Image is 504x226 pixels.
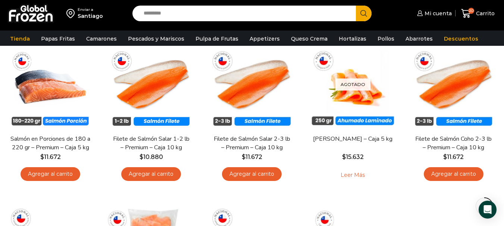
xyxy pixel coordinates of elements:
[423,10,452,17] span: Mi cuenta
[222,167,282,181] a: Agregar al carrito: “Filete de Salmón Salar 2-3 lb - Premium - Caja 10 kg”
[440,32,482,46] a: Descuentos
[10,135,91,152] a: Salmón en Porciones de 180 a 220 gr – Premium – Caja 5 kg
[37,32,79,46] a: Papas Fritas
[415,6,452,21] a: Mi cuenta
[329,167,376,183] a: Leé más sobre “Salmón Ahumado Laminado - Caja 5 kg”
[342,153,364,160] bdi: 15.632
[21,167,80,181] a: Agregar al carrito: “Salmón en Porciones de 180 a 220 gr - Premium - Caja 5 kg”
[140,153,163,160] bdi: 10.880
[313,135,393,143] a: [PERSON_NAME] – Caja 5 kg
[40,153,44,160] span: $
[474,10,495,17] span: Carrito
[40,153,61,160] bdi: 11.672
[413,135,494,152] a: Filete de Salmón Coho 2-3 lb – Premium – Caja 10 kg
[82,32,120,46] a: Camarones
[192,32,242,46] a: Pulpa de Frutas
[6,32,34,46] a: Tienda
[459,5,497,22] a: 20 Carrito
[140,153,143,160] span: $
[443,153,464,160] bdi: 11.672
[246,32,284,46] a: Appetizers
[78,12,103,20] div: Santiago
[479,201,497,219] div: Open Intercom Messenger
[335,32,370,46] a: Hortalizas
[78,7,103,12] div: Enviar a
[124,32,188,46] a: Pescados y Mariscos
[342,153,346,160] span: $
[443,153,447,160] span: $
[424,167,483,181] a: Agregar al carrito: “Filete de Salmón Coho 2-3 lb - Premium - Caja 10 kg”
[242,153,262,160] bdi: 11.672
[402,32,436,46] a: Abarrotes
[66,7,78,20] img: address-field-icon.svg
[111,135,191,152] a: Filete de Salmón Salar 1-2 lb – Premium – Caja 10 kg
[287,32,331,46] a: Queso Crema
[356,6,372,21] button: Search button
[335,78,370,90] p: Agotado
[374,32,398,46] a: Pollos
[212,135,292,152] a: Filete de Salmón Salar 2-3 lb – Premium – Caja 10 kg
[121,167,181,181] a: Agregar al carrito: “Filete de Salmón Salar 1-2 lb – Premium - Caja 10 kg”
[468,8,474,14] span: 20
[242,153,245,160] span: $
